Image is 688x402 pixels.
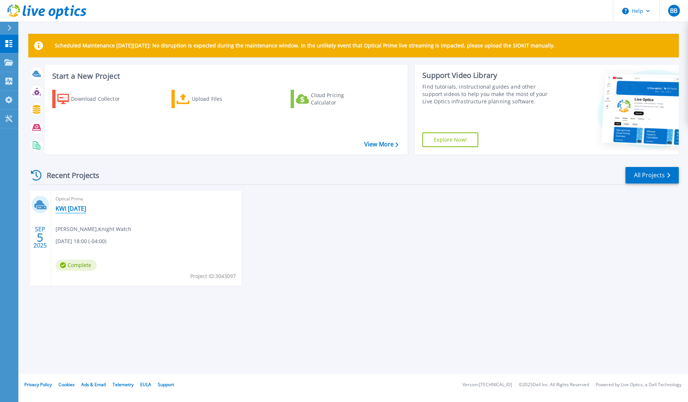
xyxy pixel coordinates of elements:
[422,83,557,105] div: Find tutorials, instructional guides and other support videos to help you make the most of your L...
[56,205,86,212] a: KWI [DATE]
[519,383,589,387] li: © 2025 Dell Inc. All Rights Reserved
[192,92,251,106] div: Upload Files
[422,71,557,80] div: Support Video Library
[190,272,236,280] span: Project ID: 3043097
[52,90,134,108] a: Download Collector
[140,381,151,388] a: EULA
[56,195,237,203] span: Optical Prime
[291,90,373,108] a: Cloud Pricing Calculator
[55,43,555,49] p: Scheduled Maintenance [DATE][DATE]: No disruption is expected during the maintenance window. In t...
[56,237,106,245] span: [DATE] 18:00 (-04:00)
[28,166,109,184] div: Recent Projects
[52,72,398,80] h3: Start a New Project
[171,90,253,108] a: Upload Files
[58,381,75,388] a: Cookies
[37,234,43,241] span: 5
[670,8,677,14] span: BB
[71,92,130,106] div: Download Collector
[422,132,478,147] a: Explore Now!
[81,381,106,388] a: Ads & Email
[158,381,174,388] a: Support
[33,224,47,251] div: SEP 2025
[311,92,370,106] div: Cloud Pricing Calculator
[113,381,134,388] a: Telemetry
[625,167,679,184] a: All Projects
[462,383,512,387] li: Version: [TECHNICAL_ID]
[56,225,131,233] span: [PERSON_NAME] , Knight Watch
[24,381,52,388] a: Privacy Policy
[596,383,681,387] li: Powered by Live Optics, a Dell Technology
[364,141,398,148] a: View More
[56,260,97,271] span: Complete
